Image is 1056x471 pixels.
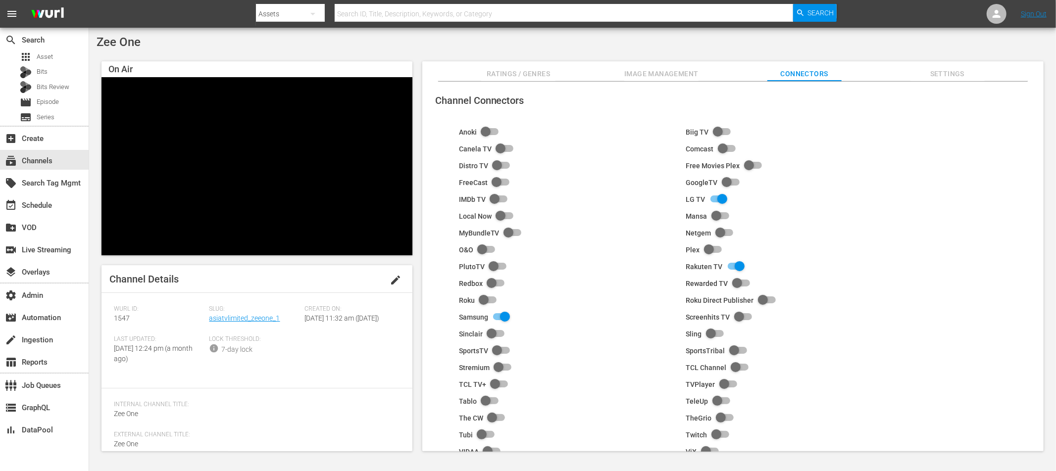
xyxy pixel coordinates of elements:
div: Distro TV [459,162,488,170]
div: TeleUp [686,397,708,405]
div: Sling [686,330,702,338]
div: Screenhits TV [686,313,730,321]
img: ans4CAIJ8jUAAAAAAAAAAAAAAAAAAAAAAAAgQb4GAAAAAAAAAAAAAAAAAAAAAAAAJMjXAAAAAAAAAAAAAAAAAAAAAAAAgAT5G... [24,2,71,26]
div: Biig TV [686,128,709,136]
div: Local Now [459,212,492,220]
span: info [209,343,219,353]
span: Zee One [114,440,138,448]
span: VOD [5,222,17,234]
div: Stremium [459,364,490,372]
span: 1547 [114,314,130,322]
div: TheGrio [686,414,712,422]
div: Sinclair [459,330,483,338]
span: [DATE] 12:24 pm (a month ago) [114,344,193,363]
div: Mansa [686,212,707,220]
span: On Air [108,64,133,74]
div: PlutoTV [459,263,485,271]
div: Samsung [459,313,488,321]
span: Internal Channel Title: [114,401,395,409]
div: Bits Review [20,81,32,93]
span: Asset [20,51,32,63]
span: Live Streaming [5,244,17,256]
div: IMDb TV [459,195,486,203]
div: Twitch [686,431,707,439]
span: Search [808,4,834,22]
div: Plex [686,246,700,254]
div: Rakuten TV [686,263,723,271]
div: TCL Channel [686,364,727,372]
div: VIDAA [459,448,479,456]
div: Bits [20,66,32,78]
div: 7-day lock [222,344,253,355]
div: LG TV [686,195,705,203]
span: Ingestion [5,334,17,346]
span: menu [6,8,18,20]
span: Job Queues [5,379,17,391]
div: Redbox [459,280,483,287]
span: Image Management [624,68,699,80]
span: Ratings / Genres [481,68,555,80]
span: External Channel Title: [114,431,395,439]
span: Channels [5,155,17,167]
span: Zee One [97,35,141,49]
span: Zee One [114,410,138,418]
span: DataPool [5,424,17,436]
span: Last Updated: [114,335,204,343]
div: Free Movies Plex [686,162,740,170]
div: Netgem [686,229,711,237]
span: GraphQL [5,402,17,414]
span: Channel Details [109,273,179,285]
div: Comcast [686,145,714,153]
div: GoogleTV [686,179,718,187]
span: Admin [5,289,17,301]
span: Episode [20,96,32,108]
button: Search [793,4,837,22]
span: Bits Review [37,82,69,92]
div: TCL TV+ [459,380,486,388]
span: [DATE] 11:32 am ([DATE]) [304,314,379,322]
span: Channel Connectors [435,94,524,106]
div: ViX [686,448,697,456]
div: MyBundleTV [459,229,500,237]
span: Overlays [5,266,17,278]
span: Reports [5,356,17,368]
div: Canela TV [459,145,492,153]
span: Series [20,111,32,123]
button: edit [384,268,407,292]
div: SportsTribal [686,347,725,355]
span: Connectors [767,68,842,80]
div: Tubi [459,431,473,439]
span: Automation [5,312,17,324]
a: Sign Out [1021,10,1047,18]
span: Settings [910,68,985,80]
div: Tablo [459,397,477,405]
span: Lock Threshold: [209,335,300,343]
div: Video Player [101,77,412,255]
span: Search [5,34,17,46]
div: Roku [459,296,475,304]
div: SportsTV [459,347,488,355]
div: FreeCast [459,179,488,187]
span: Schedule [5,199,17,211]
span: Create [5,133,17,144]
span: Created On: [304,305,395,313]
span: Asset [37,52,53,62]
div: O&O [459,246,473,254]
div: Rewarded TV [686,280,728,287]
span: Series [37,112,54,122]
span: edit [390,274,402,286]
span: Slug: [209,305,300,313]
span: Wurl ID: [114,305,204,313]
div: The CW [459,414,483,422]
a: asiatvlimited_zeeone_1 [209,314,280,322]
div: Roku Direct Publisher [686,296,754,304]
div: Anoki [459,128,477,136]
span: Search Tag Mgmt [5,177,17,189]
div: TVPlayer [686,380,715,388]
span: Bits [37,67,48,77]
span: Episode [37,97,59,107]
